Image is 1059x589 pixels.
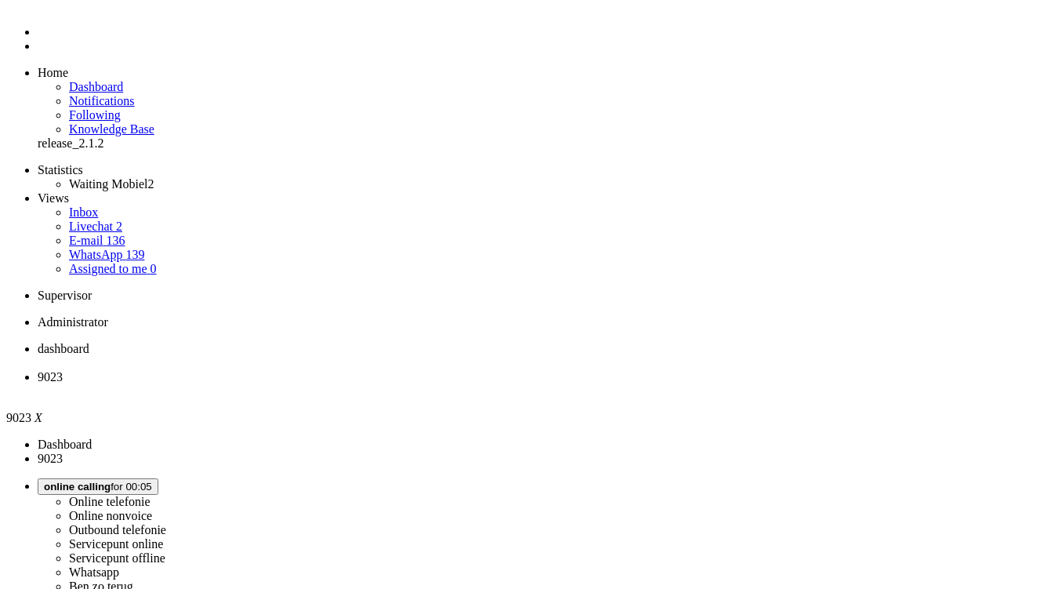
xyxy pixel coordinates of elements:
a: Following [69,108,121,122]
li: Statistics [38,163,1053,177]
span: 136 [107,234,125,247]
a: WhatsApp 139 [69,248,144,261]
li: Supervisor [38,289,1053,303]
a: Inbox [69,205,98,219]
a: Livechat 2 [69,220,122,233]
div: Close tab [38,356,1053,370]
label: Online nonvoice [69,509,152,522]
span: Knowledge Base [69,122,154,136]
a: Notifications menu item [69,94,135,107]
span: Dashboard [69,80,123,93]
label: Whatsapp [69,565,119,579]
li: Tickets menu [38,39,1053,53]
a: Assigned to me 0 [69,262,157,275]
li: Home menu item [38,66,1053,80]
span: WhatsApp [69,248,122,261]
li: Dashboard [38,438,1053,452]
li: Views [38,191,1053,205]
li: Administrator [38,315,1053,329]
span: for 00:05 [44,481,152,493]
div: Close tab [38,384,1053,398]
li: Dashboard [38,342,1053,370]
span: 9023 [38,370,63,384]
span: 139 [125,248,144,261]
li: Dashboard menu [38,25,1053,39]
button: online callingfor 00:05 [38,478,158,495]
span: release_2.1.2 [38,136,103,150]
span: online calling [44,481,111,493]
a: Dashboard menu item [69,80,123,93]
li: 9023 [38,370,1053,398]
span: dashboard [38,342,89,355]
span: 9023 [6,411,31,424]
label: Servicepunt online [69,537,163,551]
span: 2 [147,177,154,191]
span: Livechat [69,220,113,233]
ul: dashboard menu items [6,66,1053,151]
i: X [34,411,42,424]
label: Outbound telefonie [69,523,166,536]
span: 2 [116,220,122,233]
span: 0 [151,262,157,275]
span: E-mail [69,234,103,247]
label: Servicepunt offline [69,551,165,565]
a: Waiting Mobiel [69,177,154,191]
body: Rich Text Area. Press ALT-0 for help. [6,6,229,34]
a: Knowledge base [69,122,154,136]
span: Assigned to me [69,262,147,275]
span: Notifications [69,94,135,107]
label: Online telefonie [69,495,151,508]
a: E-mail 136 [69,234,125,247]
li: 9023 [38,452,1053,466]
